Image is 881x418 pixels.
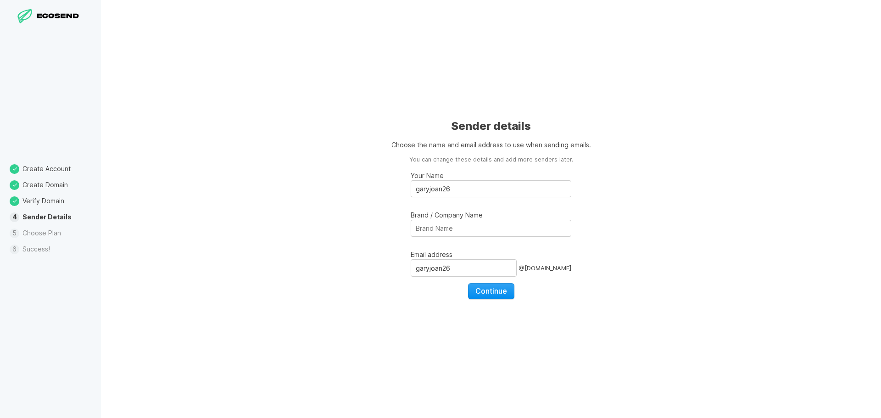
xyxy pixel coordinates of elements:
input: Email address@[DOMAIN_NAME] [411,259,517,277]
aside: You can change these details and add more senders later. [409,156,573,164]
p: Your Name [411,171,571,180]
h1: Sender details [451,119,531,134]
input: Brand / Company Name [411,220,571,237]
p: Email address [411,250,571,259]
input: Your Name [411,180,571,197]
p: Choose the name and email address to use when sending emails. [391,140,591,150]
p: Brand / Company Name [411,210,571,220]
span: Continue [475,286,507,295]
div: @ [DOMAIN_NAME] [519,259,571,277]
button: Continue [468,283,514,299]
